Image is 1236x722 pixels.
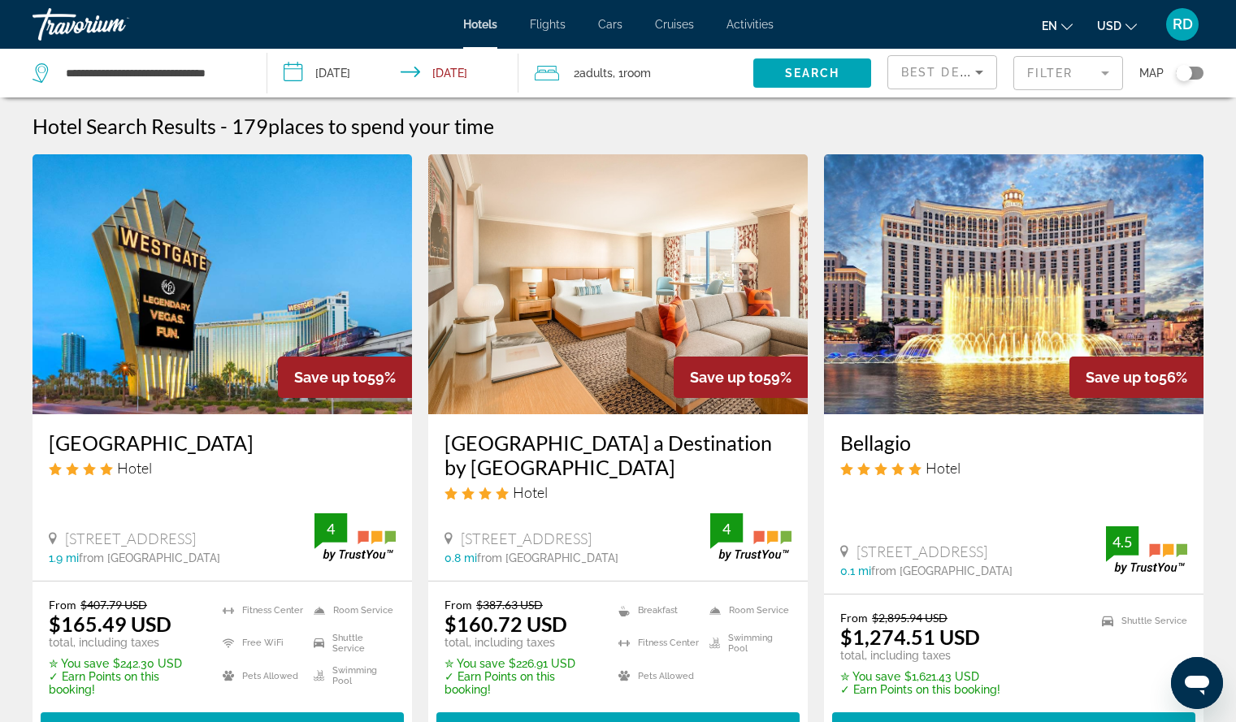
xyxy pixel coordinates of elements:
[463,18,497,31] a: Hotels
[445,636,598,649] p: total, including taxes
[49,551,79,564] span: 1.9 mi
[1161,7,1203,41] button: User Menu
[1106,526,1187,574] img: trustyou-badge.svg
[79,551,220,564] span: from [GEOGRAPHIC_DATA]
[306,664,396,688] li: Swimming Pool
[579,67,613,80] span: Adults
[215,598,305,622] li: Fitness Center
[840,670,1000,683] p: $1,621.43 USD
[710,513,791,561] img: trustyou-badge.svg
[1042,14,1073,37] button: Change language
[613,62,651,84] span: , 1
[1094,611,1187,631] li: Shuttle Service
[1171,657,1223,709] iframe: Button to launch messaging window
[314,519,347,538] div: 4
[314,513,396,561] img: trustyou-badge.svg
[857,543,987,560] span: [STREET_ADDRESS]
[445,483,791,501] div: 4 star Hotel
[65,530,196,547] span: [STREET_ADDRESS]
[623,67,651,80] span: Room
[655,18,694,31] a: Cruises
[1164,66,1203,80] button: Toggle map
[598,18,622,31] a: Cars
[1139,62,1164,84] span: Map
[1086,369,1159,386] span: Save up to
[701,631,791,655] li: Swimming Pool
[294,369,367,386] span: Save up to
[445,612,567,636] ins: $160.72 USD
[690,369,763,386] span: Save up to
[49,459,396,477] div: 4 star Hotel
[215,664,305,688] li: Pets Allowed
[445,430,791,479] a: [GEOGRAPHIC_DATA] a Destination by [GEOGRAPHIC_DATA]
[1097,19,1121,32] span: USD
[871,564,1013,577] span: from [GEOGRAPHIC_DATA]
[840,625,980,649] ins: $1,274.51 USD
[49,598,76,612] span: From
[610,631,700,655] li: Fitness Center
[901,66,986,79] span: Best Deals
[840,564,871,577] span: 0.1 mi
[33,114,216,138] h1: Hotel Search Results
[445,657,598,670] p: $226.91 USD
[477,551,618,564] span: from [GEOGRAPHIC_DATA]
[267,49,518,97] button: Check-in date: Sep 19, 2025 Check-out date: Sep 22, 2025
[1013,55,1123,91] button: Filter
[49,430,396,455] h3: [GEOGRAPHIC_DATA]
[49,657,109,670] span: ✮ You save
[445,551,477,564] span: 0.8 mi
[610,664,700,688] li: Pets Allowed
[33,154,412,414] img: Hotel image
[1069,357,1203,398] div: 56%
[49,612,171,636] ins: $165.49 USD
[701,598,791,622] li: Room Service
[445,670,598,696] p: ✓ Earn Points on this booking!
[306,631,396,655] li: Shuttle Service
[840,430,1187,455] a: Bellagio
[461,530,592,547] span: [STREET_ADDRESS]
[530,18,566,31] a: Flights
[220,114,228,138] span: -
[80,598,147,612] del: $407.79 USD
[610,598,700,622] li: Breakfast
[445,598,472,612] span: From
[726,18,774,31] a: Activities
[268,114,494,138] span: places to spend your time
[840,459,1187,477] div: 5 star Hotel
[117,459,152,477] span: Hotel
[1042,19,1057,32] span: en
[710,519,743,538] div: 4
[445,657,505,670] span: ✮ You save
[785,67,840,80] span: Search
[232,114,494,138] h2: 179
[872,611,948,625] del: $2,895.94 USD
[428,154,808,414] img: Hotel image
[840,611,868,625] span: From
[476,598,543,612] del: $387.63 USD
[306,598,396,622] li: Room Service
[840,683,1000,696] p: ✓ Earn Points on this booking!
[1106,532,1138,551] div: 4.5
[753,58,871,88] button: Search
[49,670,202,696] p: ✓ Earn Points on this booking!
[926,459,961,477] span: Hotel
[824,154,1203,414] img: Hotel image
[901,63,983,82] mat-select: Sort by
[278,357,412,398] div: 59%
[513,483,548,501] span: Hotel
[674,357,808,398] div: 59%
[840,649,1000,662] p: total, including taxes
[49,657,202,670] p: $242.30 USD
[1097,14,1137,37] button: Change currency
[574,62,613,84] span: 2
